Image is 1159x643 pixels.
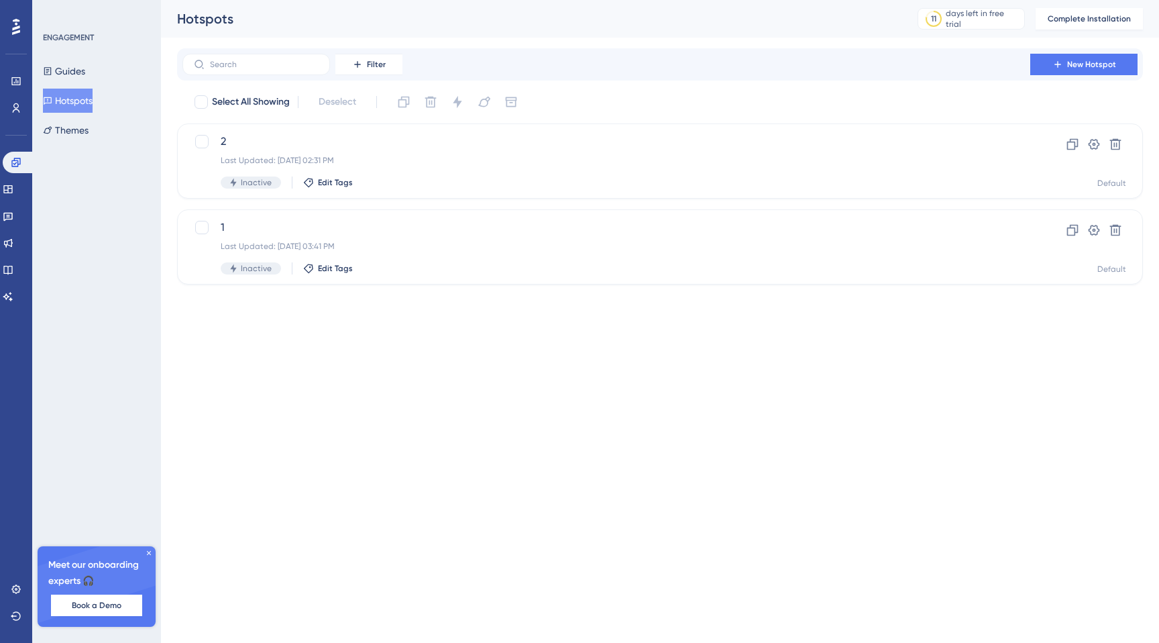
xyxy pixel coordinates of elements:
[1067,59,1116,70] span: New Hotspot
[51,595,142,616] button: Book a Demo
[1036,8,1143,30] button: Complete Installation
[221,219,992,236] span: 1
[221,155,992,166] div: Last Updated: [DATE] 02:31 PM
[318,263,353,274] span: Edit Tags
[241,177,272,188] span: Inactive
[1097,264,1126,275] div: Default
[221,134,992,150] span: 2
[307,90,368,114] button: Deselect
[212,94,290,110] span: Select All Showing
[221,241,992,252] div: Last Updated: [DATE] 03:41 PM
[177,9,884,28] div: Hotspots
[72,600,121,611] span: Book a Demo
[210,60,319,69] input: Search
[946,8,1020,30] div: days left in free trial
[43,59,85,83] button: Guides
[1030,54,1138,75] button: New Hotspot
[319,94,356,110] span: Deselect
[48,557,145,589] span: Meet our onboarding experts 🎧
[335,54,402,75] button: Filter
[43,32,94,43] div: ENGAGEMENT
[43,89,93,113] button: Hotspots
[318,177,353,188] span: Edit Tags
[1097,178,1126,189] div: Default
[367,59,386,70] span: Filter
[241,263,272,274] span: Inactive
[931,13,936,24] div: 11
[43,118,89,142] button: Themes
[303,177,353,188] button: Edit Tags
[1048,13,1131,24] span: Complete Installation
[303,263,353,274] button: Edit Tags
